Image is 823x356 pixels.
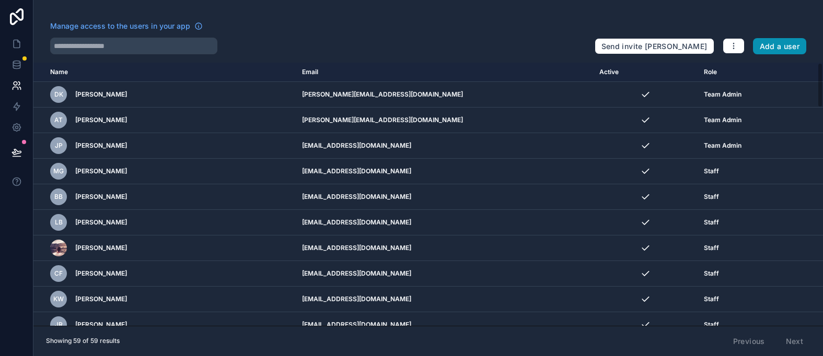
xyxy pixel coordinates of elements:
[704,269,719,278] span: Staff
[54,116,63,124] span: AT
[704,244,719,252] span: Staff
[50,21,203,31] a: Manage access to the users in your app
[75,90,127,99] span: [PERSON_NAME]
[53,167,64,175] span: MG
[53,295,64,303] span: KW
[704,116,741,124] span: Team Admin
[75,141,127,150] span: [PERSON_NAME]
[704,321,719,329] span: Staff
[296,235,593,261] td: [EMAIL_ADDRESS][DOMAIN_NAME]
[296,159,593,184] td: [EMAIL_ADDRESS][DOMAIN_NAME]
[296,261,593,287] td: [EMAIL_ADDRESS][DOMAIN_NAME]
[704,90,741,99] span: Team Admin
[296,287,593,312] td: [EMAIL_ADDRESS][DOMAIN_NAME]
[75,167,127,175] span: [PERSON_NAME]
[46,337,120,345] span: Showing 59 of 59 results
[753,38,807,55] button: Add a user
[75,193,127,201] span: [PERSON_NAME]
[595,38,714,55] button: Send invite [PERSON_NAME]
[296,63,593,82] th: Email
[75,321,127,329] span: [PERSON_NAME]
[50,21,190,31] span: Manage access to the users in your app
[593,63,698,82] th: Active
[704,193,719,201] span: Staff
[704,141,741,150] span: Team Admin
[75,218,127,227] span: [PERSON_NAME]
[296,210,593,235] td: [EMAIL_ADDRESS][DOMAIN_NAME]
[75,244,127,252] span: [PERSON_NAME]
[55,321,63,329] span: JR
[296,82,593,108] td: [PERSON_NAME][EMAIL_ADDRESS][DOMAIN_NAME]
[704,295,719,303] span: Staff
[698,63,783,82] th: Role
[75,295,127,303] span: [PERSON_NAME]
[296,108,593,133] td: [PERSON_NAME][EMAIL_ADDRESS][DOMAIN_NAME]
[54,269,63,278] span: CF
[54,193,63,201] span: BB
[55,141,63,150] span: JP
[54,90,63,99] span: DK
[296,184,593,210] td: [EMAIL_ADDRESS][DOMAIN_NAME]
[704,167,719,175] span: Staff
[55,218,63,227] span: LB
[75,116,127,124] span: [PERSON_NAME]
[75,269,127,278] span: [PERSON_NAME]
[33,63,823,326] div: scrollable content
[296,312,593,338] td: [EMAIL_ADDRESS][DOMAIN_NAME]
[296,133,593,159] td: [EMAIL_ADDRESS][DOMAIN_NAME]
[704,218,719,227] span: Staff
[33,63,296,82] th: Name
